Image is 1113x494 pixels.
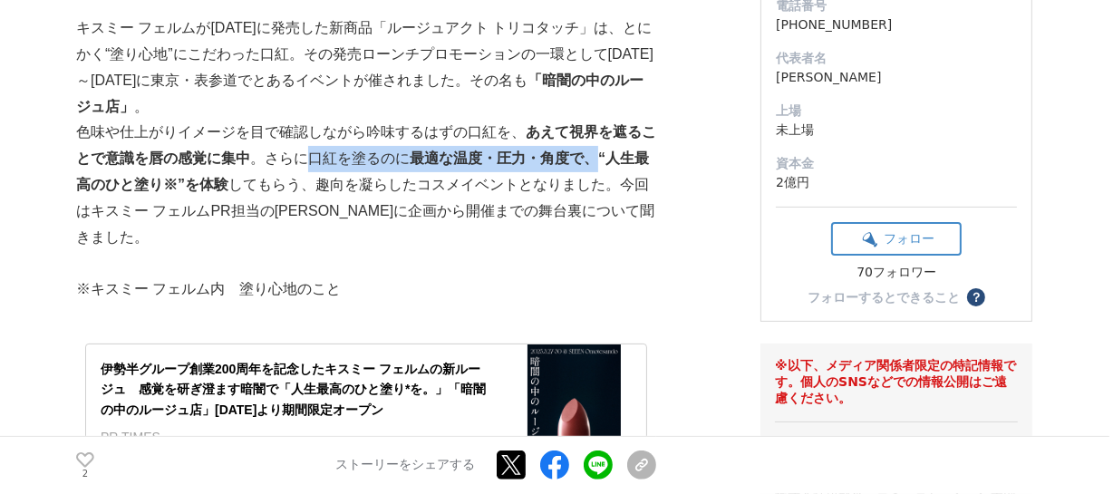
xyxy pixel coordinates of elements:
dd: 未上場 [776,121,1017,140]
dd: [PERSON_NAME] [776,68,1017,87]
div: メディア問い合わせ先 [775,421,1018,459]
strong: 最適な温度・圧力・角度で、“人生最高のひと塗り※”を体験 [76,150,649,192]
dt: 資本金 [776,154,1017,173]
div: ※以下、メディア関係者限定の特記情報です。個人のSNSなどでの情報公開はご遠慮ください。 [775,358,1018,407]
p: ※キスミー フェルム内 塗り心地のこと [76,276,656,303]
p: ストーリーをシェアする [335,458,475,474]
span: ？ [970,291,982,304]
dd: [PHONE_NUMBER] [776,15,1017,34]
div: 伊勢半グループ創業200周年を記念したキスミー フェルムの新ルージュ 感覚を研ぎ澄ます暗闇で「人生最高のひと塗り*を。」「暗闇の中のルージュ店」[DATE]より期間限定オープン [101,359,487,420]
dd: 2億円 [776,173,1017,192]
p: 色味や仕上がりイメージを目で確認しながら吟味するはずの口紅を、 。さらに口紅を塗るのに してもらう、趣向を凝らしたコスメイベントとなりました。今回はキスミー フェルムPR担当の[PERSON_N... [76,120,656,250]
button: ？ [967,288,985,306]
a: 伊勢半グループ創業200周年を記念したキスミー フェルムの新ルージュ 感覚を研ぎ澄ます暗闇で「人生最高のひと塗り*を。」「暗闇の中のルージュ店」[DATE]より期間限定オープンPR TIMES [85,344,647,463]
dt: 代表者名 [776,49,1017,68]
strong: 「暗闇の中のルージュ店」 [76,73,644,114]
p: 2 [76,470,94,479]
dt: 上場 [776,102,1017,121]
p: キスミー フェルムが[DATE]に発売した新商品「ルージュアクト トリコタッチ」は、とにかく“塗り心地”にこだわった口紅。その発売ローンチプロモーションの一環として[DATE]～[DATE]に東... [76,15,656,120]
div: 70フォロワー [831,265,962,281]
div: フォローするとできること [808,291,960,304]
button: フォロー [831,222,962,256]
div: PR TIMES [101,427,487,447]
